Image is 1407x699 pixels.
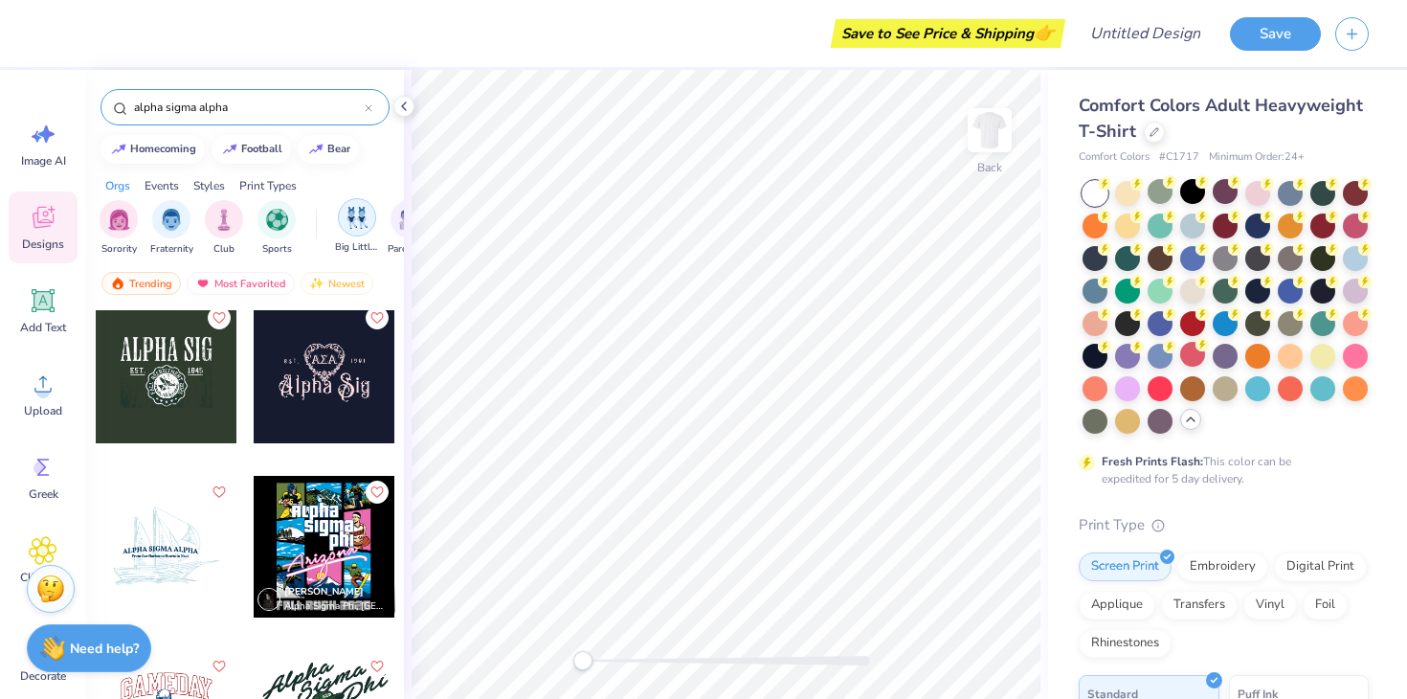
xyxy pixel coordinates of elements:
[971,111,1009,149] img: Back
[388,242,432,257] span: Parent's Weekend
[195,277,211,290] img: most_fav.gif
[1079,149,1150,166] span: Comfort Colors
[301,272,373,295] div: Newest
[573,651,592,670] div: Accessibility label
[1243,591,1297,620] div: Vinyl
[1303,591,1348,620] div: Foil
[150,200,193,257] button: filter button
[213,242,234,257] span: Club
[105,177,130,194] div: Orgs
[346,207,368,229] img: Big Little Reveal Image
[193,177,225,194] div: Styles
[20,668,66,684] span: Decorate
[335,240,379,255] span: Big Little Reveal
[366,481,389,504] button: Like
[150,200,193,257] div: filter for Fraternity
[161,209,182,231] img: Fraternity Image
[101,272,181,295] div: Trending
[208,655,231,678] button: Like
[24,403,62,418] span: Upload
[241,144,282,154] div: football
[222,144,237,155] img: trend_line.gif
[70,640,139,658] strong: Need help?
[239,177,297,194] div: Print Types
[145,177,179,194] div: Events
[101,242,137,257] span: Sorority
[110,277,125,290] img: trending.gif
[100,200,138,257] div: filter for Sorority
[22,237,64,252] span: Designs
[100,135,205,164] button: homecoming
[1274,552,1367,581] div: Digital Print
[150,242,193,257] span: Fraternity
[388,200,432,257] button: filter button
[399,209,421,231] img: Parent's Weekend Image
[366,306,389,329] button: Like
[335,200,379,257] button: filter button
[1075,14,1216,53] input: Untitled Design
[1159,149,1199,166] span: # C1717
[1079,552,1172,581] div: Screen Print
[1079,629,1172,658] div: Rhinestones
[266,209,288,231] img: Sports Image
[308,144,324,155] img: trend_line.gif
[20,320,66,335] span: Add Text
[257,200,296,257] button: filter button
[205,200,243,257] div: filter for Club
[1034,21,1055,44] span: 👉
[836,19,1061,48] div: Save to See Price & Shipping
[388,200,432,257] div: filter for Parent's Weekend
[111,144,126,155] img: trend_line.gif
[11,570,75,600] span: Clipart & logos
[1177,552,1268,581] div: Embroidery
[284,599,388,614] span: Alpha Sigma Phi, [GEOGRAPHIC_DATA][US_STATE]
[366,655,389,678] button: Like
[208,481,231,504] button: Like
[309,277,324,290] img: newest.gif
[284,585,364,598] span: [PERSON_NAME]
[213,209,234,231] img: Club Image
[130,144,196,154] div: homecoming
[1079,514,1369,536] div: Print Type
[29,486,58,502] span: Greek
[100,200,138,257] button: filter button
[1102,454,1203,469] strong: Fresh Prints Flash:
[1079,94,1363,143] span: Comfort Colors Adult Heavyweight T-Shirt
[298,135,359,164] button: bear
[108,209,130,231] img: Sorority Image
[205,200,243,257] button: filter button
[327,144,350,154] div: bear
[335,198,379,255] div: filter for Big Little Reveal
[1230,17,1321,51] button: Save
[187,272,295,295] div: Most Favorited
[1102,453,1337,487] div: This color can be expedited for 5 day delivery.
[257,200,296,257] div: filter for Sports
[1161,591,1238,620] div: Transfers
[1079,591,1155,620] div: Applique
[208,306,231,329] button: Like
[262,242,292,257] span: Sports
[977,159,1002,176] div: Back
[212,135,291,164] button: football
[21,153,66,169] span: Image AI
[132,98,365,117] input: Try "Alpha"
[1209,149,1305,166] span: Minimum Order: 24 +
